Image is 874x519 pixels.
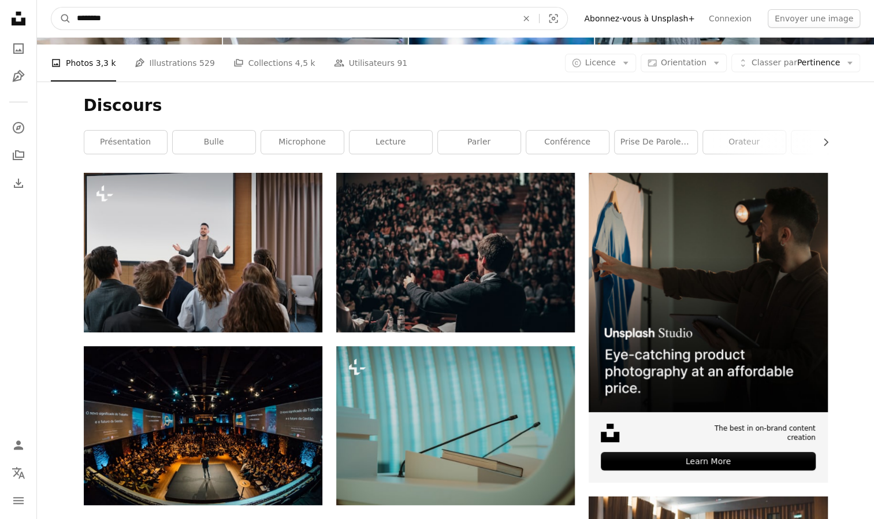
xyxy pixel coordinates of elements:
a: microphone [261,131,344,154]
a: Un homme debout devant un groupe de personnes [84,247,322,257]
img: personnes assises sur des chaises en train de regarder un match [84,346,322,505]
span: Licence [585,58,616,67]
img: Un homme debout devant un groupe de personnes [84,173,322,332]
a: présentation [84,131,167,154]
a: Connexion [702,9,758,28]
a: Collections [7,144,30,167]
a: Prise de parole en public [615,131,697,154]
span: Orientation [661,58,706,67]
a: parlant [791,131,874,154]
button: Effacer [514,8,539,29]
form: Rechercher des visuels sur tout le site [51,7,568,30]
img: homme parlant devant la foule [336,173,575,332]
span: The best in on-brand content creation [684,424,815,443]
a: Collections 4,5 k [233,45,315,81]
a: Explorer [7,116,30,139]
button: Rechercher sur Unsplash [51,8,71,29]
a: conférence [526,131,609,154]
button: faire défiler la liste vers la droite [815,131,828,154]
a: orateur [703,131,786,154]
button: Licence [565,54,636,72]
span: Classer par [752,58,797,67]
button: Classer parPertinence [731,54,860,72]
button: Orientation [641,54,727,72]
img: un livre posé sur une table à côté d’un microphone [336,346,575,505]
a: Photos [7,37,30,60]
span: 529 [199,57,215,69]
button: Envoyer une image [768,9,860,28]
button: Menu [7,489,30,512]
a: un livre posé sur une table à côté d’un microphone [336,420,575,431]
a: lecture [349,131,432,154]
span: 91 [397,57,407,69]
span: Pertinence [752,57,840,69]
button: Recherche de visuels [540,8,567,29]
img: file-1631678316303-ed18b8b5cb9cimage [601,424,619,442]
a: Utilisateurs 91 [334,45,408,81]
a: Illustrations 529 [135,45,215,81]
a: Abonnez-vous à Unsplash+ [577,9,702,28]
img: file-1715714098234-25b8b4e9d8faimage [589,173,827,412]
a: personnes assises sur des chaises en train de regarder un match [84,420,322,431]
a: Connexion / S’inscrire [7,433,30,457]
a: Illustrations [7,65,30,88]
div: Learn More [601,452,815,470]
a: Historique de téléchargement [7,172,30,195]
a: Accueil — Unsplash [7,7,30,32]
h1: Discours [84,95,828,116]
a: bulle [173,131,255,154]
span: 4,5 k [295,57,315,69]
a: parler [438,131,520,154]
a: The best in on-brand content creationLearn More [589,173,827,483]
a: homme parlant devant la foule [336,247,575,257]
button: Langue [7,461,30,484]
